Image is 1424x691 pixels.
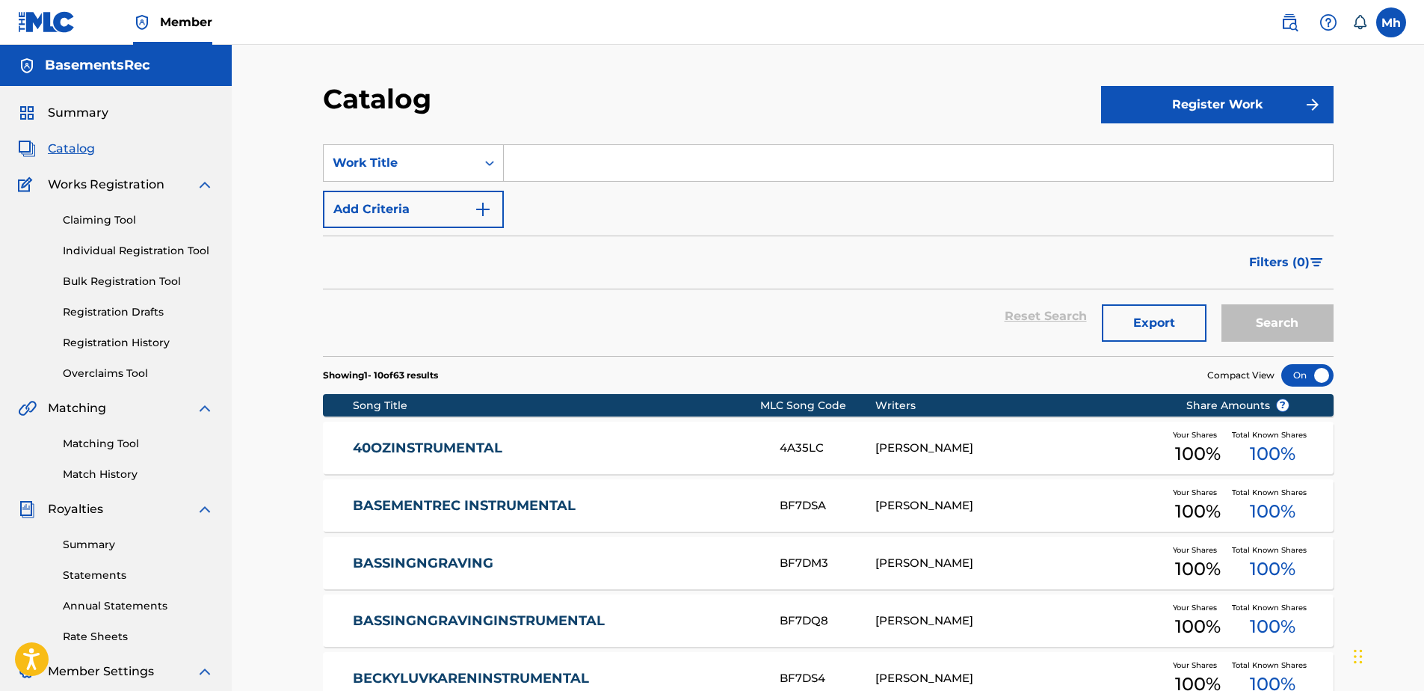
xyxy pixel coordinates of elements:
[875,497,1163,515] div: [PERSON_NAME]
[63,436,214,452] a: Matching Tool
[1250,440,1295,467] span: 100 %
[1319,13,1337,31] img: help
[196,176,214,194] img: expand
[875,440,1163,457] div: [PERSON_NAME]
[1175,613,1221,640] span: 100 %
[1250,613,1295,640] span: 100 %
[1274,7,1304,37] a: Public Search
[133,13,151,31] img: Top Rightsholder
[780,497,875,515] div: BF7DSA
[18,176,37,194] img: Works Registration
[1175,498,1221,525] span: 100 %
[18,663,36,681] img: Member Settings
[1232,429,1313,440] span: Total Known Shares
[1175,556,1221,583] span: 100 %
[18,11,75,33] img: MLC Logo
[1173,602,1223,613] span: Your Shares
[196,663,214,681] img: expand
[1173,487,1223,498] span: Your Shares
[1352,15,1367,30] div: Notifications
[1232,487,1313,498] span: Total Known Shares
[63,598,214,614] a: Annual Statements
[48,104,108,122] span: Summary
[48,176,164,194] span: Works Registration
[1175,440,1221,467] span: 100 %
[323,191,504,228] button: Add Criteria
[63,537,214,553] a: Summary
[160,13,212,31] span: Member
[875,670,1163,687] div: [PERSON_NAME]
[45,57,150,74] h5: BasementsRec
[1277,399,1289,411] span: ?
[1232,602,1313,613] span: Total Known Shares
[353,555,759,572] a: BASSINGNGRAVING
[1313,7,1343,37] div: Help
[63,304,214,320] a: Registration Drafts
[1207,369,1274,382] span: Compact View
[780,612,875,630] div: BF7DQ8
[1354,634,1363,679] div: Drag
[48,663,154,681] span: Member Settings
[1376,7,1406,37] div: User Menu
[1173,660,1223,671] span: Your Shares
[1280,13,1298,31] img: search
[353,440,759,457] a: 40OZINSTRUMENTAL
[333,154,467,172] div: Work Title
[875,398,1163,414] div: Writers
[875,555,1163,572] div: [PERSON_NAME]
[1310,258,1323,267] img: filter
[1173,544,1223,556] span: Your Shares
[18,104,36,122] img: Summary
[780,440,875,457] div: 4A35LC
[780,555,875,572] div: BF7DM3
[63,243,214,259] a: Individual Registration Tool
[18,500,36,518] img: Royalties
[1240,244,1334,281] button: Filters (0)
[63,212,214,228] a: Claiming Tool
[353,612,759,630] a: BASSINGNGRAVINGINSTRUMENTAL
[1173,429,1223,440] span: Your Shares
[323,82,439,116] h2: Catalog
[48,399,106,417] span: Matching
[1349,619,1424,691] iframe: Chat Widget
[48,500,103,518] span: Royalties
[1250,556,1295,583] span: 100 %
[780,670,875,687] div: BF7DS4
[353,398,760,414] div: Song Title
[1250,498,1295,525] span: 100 %
[196,500,214,518] img: expand
[48,140,95,158] span: Catalog
[18,57,36,75] img: Accounts
[1102,304,1206,342] button: Export
[1232,544,1313,556] span: Total Known Shares
[1249,254,1310,271] span: Filters ( 0 )
[63,629,214,645] a: Rate Sheets
[1186,398,1289,414] span: Share Amounts
[18,104,108,122] a: SummarySummary
[760,398,875,414] div: MLC Song Code
[63,568,214,583] a: Statements
[1232,660,1313,671] span: Total Known Shares
[63,335,214,351] a: Registration History
[353,497,759,515] a: BASEMENTREC INSTRUMENTAL
[323,144,1334,356] form: Search Form
[196,399,214,417] img: expand
[1101,86,1334,123] button: Register Work
[353,670,759,687] a: BECKYLUVKARENINSTRUMENTAL
[875,612,1163,630] div: [PERSON_NAME]
[18,399,37,417] img: Matching
[1304,96,1322,114] img: f7272a7cc735f4ea7f67.svg
[63,366,214,381] a: Overclaims Tool
[474,200,492,218] img: 9d2ae6d4665cec9f34b9.svg
[323,369,438,382] p: Showing 1 - 10 of 63 results
[18,140,95,158] a: CatalogCatalog
[18,140,36,158] img: Catalog
[63,467,214,482] a: Match History
[63,274,214,289] a: Bulk Registration Tool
